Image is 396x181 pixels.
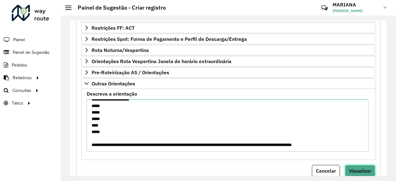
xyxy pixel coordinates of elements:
[92,48,149,53] span: Rota Noturna/Vespertina
[12,100,23,106] span: Tático
[81,34,375,44] a: Restrições Spot: Forma de Pagamento e Perfil de Descarga/Entrega
[345,165,375,177] button: Visualizar
[81,89,375,160] div: Outras Orientações
[87,90,137,97] label: Descreva a orientação
[312,165,340,177] button: Cancelar
[81,78,375,89] a: Outras Orientações
[333,8,379,14] span: [PERSON_NAME]
[92,25,135,30] span: Restrições FF: ACT
[92,70,169,75] span: Pre-Roteirização AS / Orientações
[12,62,27,68] span: Pedidos
[13,49,49,56] span: Painel de Sugestão
[81,23,375,33] a: Restrições FF: ACT
[81,45,375,55] a: Rota Noturna/Vespertina
[92,81,135,86] span: Outras Orientações
[12,87,31,94] span: Consultas
[349,168,371,174] span: Visualizar
[81,56,375,67] a: Orientações Rota Vespertina Janela de horário extraordinária
[92,59,231,64] span: Orientações Rota Vespertina Janela de horário extraordinária
[81,67,375,78] a: Pre-Roteirização AS / Orientações
[92,37,247,41] span: Restrições Spot: Forma de Pagamento e Perfil de Descarga/Entrega
[71,4,166,11] h2: Painel de Sugestão - Criar registro
[333,2,379,8] h3: MARIANA
[13,37,25,43] span: Painel
[318,1,331,15] a: Contato Rápido
[316,168,336,174] span: Cancelar
[13,75,32,81] span: Relatórios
